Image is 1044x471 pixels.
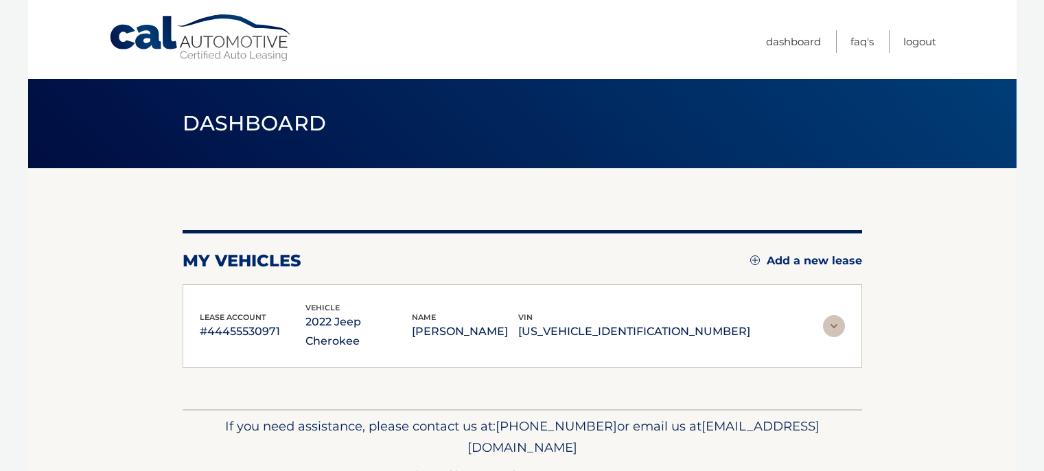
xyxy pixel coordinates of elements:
span: vin [518,312,533,322]
a: Dashboard [766,30,821,53]
p: If you need assistance, please contact us at: or email us at [192,415,853,459]
p: [PERSON_NAME] [412,322,518,341]
h2: my vehicles [183,251,301,271]
span: vehicle [305,303,340,312]
p: 2022 Jeep Cherokee [305,312,412,351]
a: Cal Automotive [108,14,294,62]
span: [PHONE_NUMBER] [496,418,617,434]
span: Dashboard [183,111,327,136]
p: #44455530971 [200,322,306,341]
img: accordion-rest.svg [823,315,845,337]
img: add.svg [750,255,760,265]
span: name [412,312,436,322]
a: Logout [903,30,936,53]
a: Add a new lease [750,254,862,268]
a: FAQ's [850,30,874,53]
span: lease account [200,312,266,322]
p: [US_VEHICLE_IDENTIFICATION_NUMBER] [518,322,750,341]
